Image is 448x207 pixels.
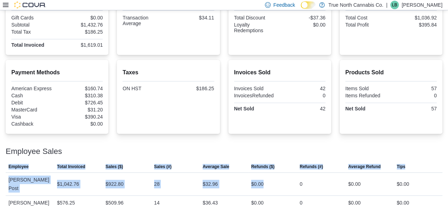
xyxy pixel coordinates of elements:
[123,15,167,26] div: Transaction Average
[392,1,397,9] span: LB
[281,15,325,21] div: -$37.36
[57,180,79,188] div: $1,042.76
[123,86,167,91] div: ON HST
[348,164,381,169] span: Average Refund
[386,1,387,9] p: |
[345,106,365,111] strong: Net Sold
[281,93,325,98] div: 0
[345,93,390,98] div: Items Refunded
[11,86,56,91] div: American Express
[397,164,405,169] span: Tips
[300,199,302,207] div: 0
[234,68,325,77] h2: Invoices Sold
[251,164,274,169] span: Refunds ($)
[11,100,56,105] div: Debit
[251,199,263,207] div: $0.00
[58,107,103,113] div: $31.20
[11,22,56,28] div: Subtotal
[106,199,124,207] div: $509.96
[170,15,214,21] div: $34.11
[392,15,437,21] div: $1,036.92
[281,106,325,111] div: 42
[203,180,218,188] div: $32.96
[58,114,103,120] div: $390.24
[170,86,214,91] div: $186.25
[11,15,56,21] div: Gift Cards
[14,1,46,8] img: Cova
[300,164,323,169] span: Refunds (#)
[234,106,254,111] strong: Net Sold
[58,22,103,28] div: $1,432.76
[58,93,103,98] div: $310.38
[348,180,361,188] div: $0.00
[392,106,437,111] div: 57
[273,1,295,8] span: Feedback
[154,164,171,169] span: Sales (#)
[6,173,54,195] div: [PERSON_NAME] Post
[8,164,29,169] span: Employee
[234,15,278,21] div: Total Discount
[203,199,218,207] div: $36.43
[402,1,442,9] p: [PERSON_NAME]
[392,22,437,28] div: $395.84
[58,15,103,21] div: $0.00
[397,199,409,207] div: $0.00
[58,100,103,105] div: $726.45
[58,29,103,35] div: $186.25
[348,199,361,207] div: $0.00
[301,1,316,9] input: Dark Mode
[300,180,302,188] div: 0
[123,68,214,77] h2: Taxes
[281,86,325,91] div: 42
[234,93,278,98] div: InvoicesRefunded
[251,180,263,188] div: $0.00
[345,68,437,77] h2: Products Sold
[11,68,103,77] h2: Payment Methods
[234,22,278,33] div: Loyalty Redemptions
[234,86,278,91] div: Invoices Sold
[11,42,44,48] strong: Total Invoiced
[154,180,160,188] div: 28
[58,86,103,91] div: $160.74
[392,86,437,91] div: 57
[6,147,62,156] h3: Employee Sales
[390,1,399,9] div: Lori Burns
[106,180,124,188] div: $922.80
[11,29,56,35] div: Total Tax
[345,86,390,91] div: Items Sold
[11,114,56,120] div: Visa
[57,164,85,169] span: Total Invoiced
[11,121,56,127] div: Cashback
[281,22,325,28] div: $0.00
[345,15,390,21] div: Total Cost
[57,199,75,207] div: $576.25
[58,42,103,48] div: $1,619.01
[328,1,383,9] p: True North Cannabis Co.
[58,121,103,127] div: $0.00
[154,199,160,207] div: 14
[106,164,123,169] span: Sales ($)
[11,107,56,113] div: MasterCard
[397,180,409,188] div: $0.00
[345,22,390,28] div: Total Profit
[392,93,437,98] div: 0
[203,164,229,169] span: Average Sale
[11,93,56,98] div: Cash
